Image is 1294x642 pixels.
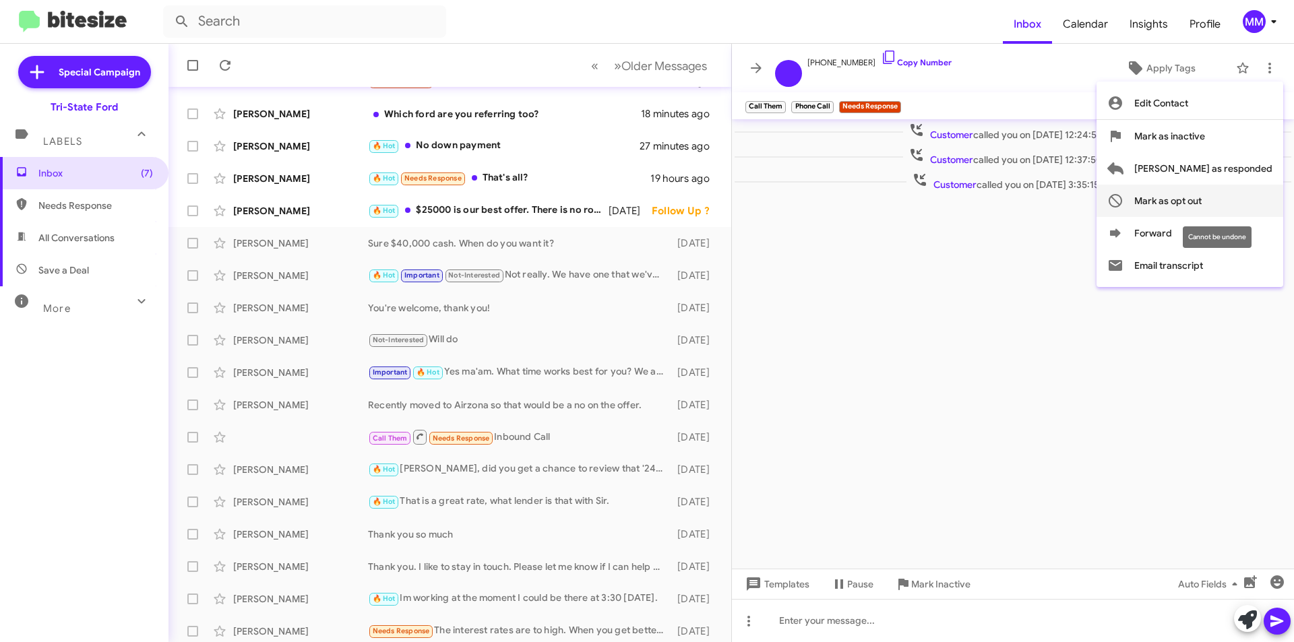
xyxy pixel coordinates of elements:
[1097,217,1283,249] button: Forward
[1134,185,1202,217] span: Mark as opt out
[1134,152,1272,185] span: [PERSON_NAME] as responded
[1097,249,1283,282] button: Email transcript
[1183,226,1252,248] div: Cannot be undone
[1134,120,1205,152] span: Mark as inactive
[1134,87,1188,119] span: Edit Contact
